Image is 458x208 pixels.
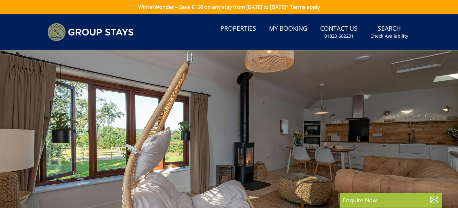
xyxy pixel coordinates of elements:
[368,22,411,42] a: SearchCheck Availability
[47,23,134,41] img: Group Stays
[370,33,408,39] small: Check Availability
[266,22,310,36] a: My Booking
[318,22,360,42] a: Contact Us01823 662231
[218,22,259,36] a: Properties
[324,33,354,39] small: 01823 662231
[343,196,439,204] p: Enquire Now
